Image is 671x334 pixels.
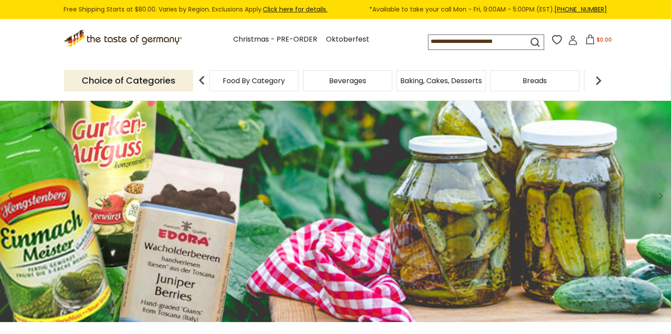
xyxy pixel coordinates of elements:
[193,72,211,89] img: previous arrow
[401,77,482,84] a: Baking, Cakes, Desserts
[555,5,607,14] a: [PHONE_NUMBER]
[64,4,607,15] div: Free Shipping Starts at $80.00. Varies by Region. Exclusions Apply.
[370,4,607,15] span: *Available to take your call Mon - Fri, 9:00AM - 5:00PM (EST).
[263,5,328,14] a: Click here for details.
[329,77,366,84] a: Beverages
[590,72,607,89] img: next arrow
[223,77,285,84] a: Food By Category
[233,34,317,46] a: Christmas - PRE-ORDER
[326,34,369,46] a: Oktoberfest
[597,36,612,43] span: $0.00
[64,70,193,92] p: Choice of Categories
[523,77,547,84] a: Breads
[580,35,617,48] button: $0.00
